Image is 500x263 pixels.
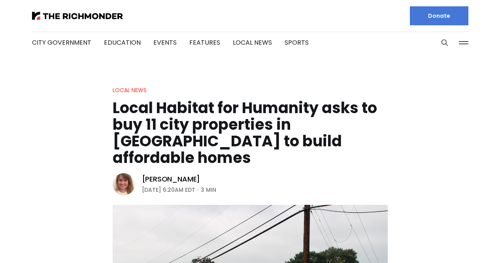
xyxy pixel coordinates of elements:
img: The Richmonder [32,12,123,20]
iframe: portal-trigger [433,224,500,263]
a: [PERSON_NAME] [142,174,200,184]
button: Search this site [439,37,451,49]
span: 3 min [201,185,216,195]
a: Features [189,38,220,47]
a: Education [104,38,141,47]
a: City Government [32,38,91,47]
a: Events [153,38,177,47]
a: Donate [410,6,468,25]
a: Local News [233,38,272,47]
h1: Local Habitat for Humanity asks to buy 11 city properties in [GEOGRAPHIC_DATA] to build affordabl... [113,100,388,166]
img: Sarah Vogelsong [113,173,135,195]
time: [DATE] 6:20AM EDT [142,185,195,195]
a: Sports [285,38,309,47]
a: Local News [113,86,147,94]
